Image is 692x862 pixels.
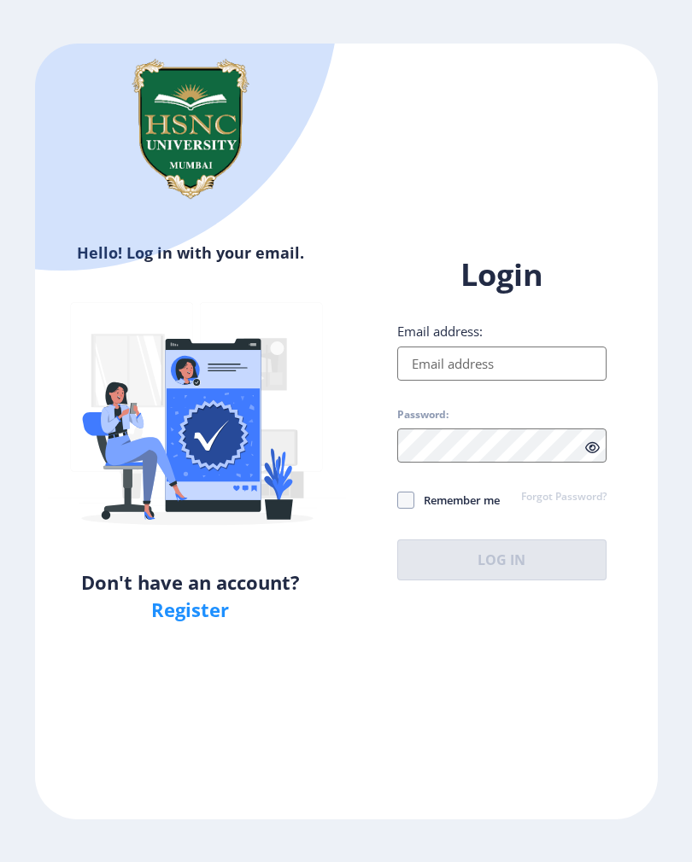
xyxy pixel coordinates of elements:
[397,539,607,580] button: Log In
[397,254,607,295] h1: Login
[521,490,607,505] a: Forgot Password?
[48,242,334,263] h6: Hello! Log in with your email.
[48,568,334,623] h5: Don't have an account?
[414,490,500,510] span: Remember me
[48,270,347,568] img: Verified-rafiki.svg
[397,408,449,422] label: Password:
[151,597,229,622] a: Register
[105,44,276,214] img: hsnc.png
[397,323,483,340] label: Email address:
[397,347,607,381] input: Email address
